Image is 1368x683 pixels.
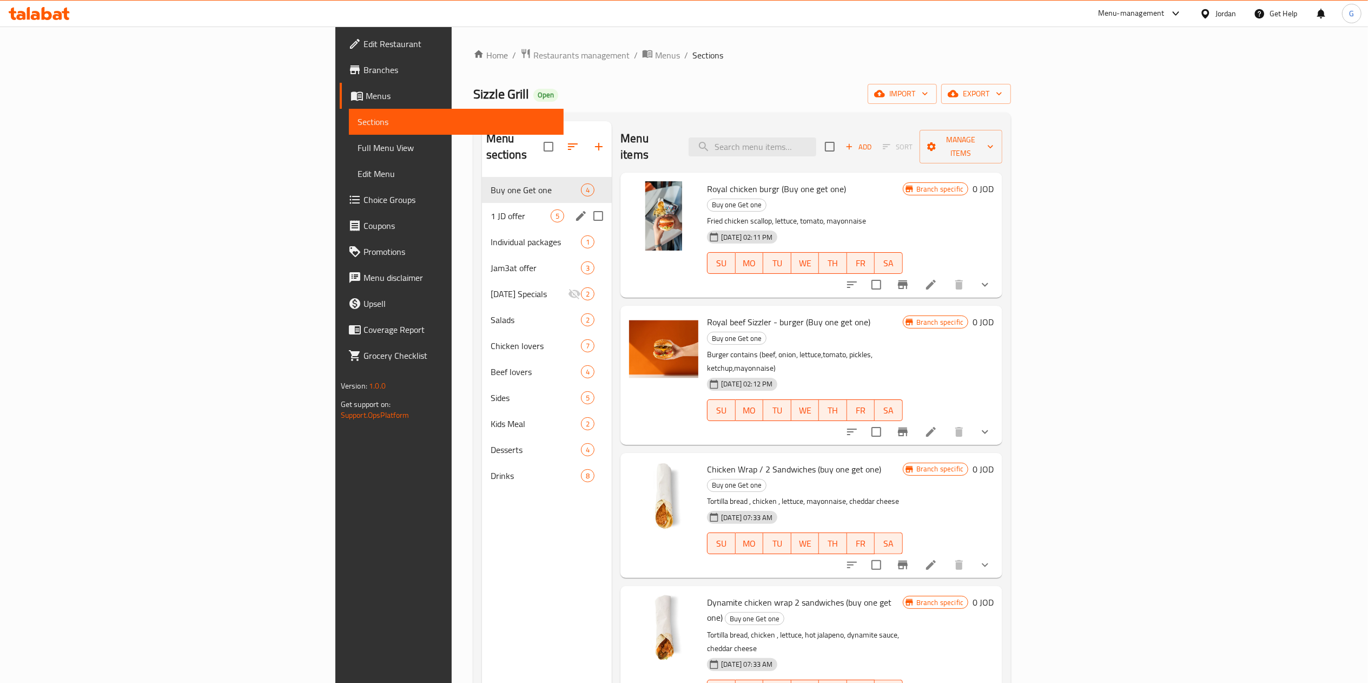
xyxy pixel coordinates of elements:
[551,209,564,222] div: items
[364,271,555,284] span: Menu disclaimer
[491,313,581,326] div: Salads
[491,261,581,274] span: Jam3at offer
[707,314,870,330] span: Royal beef Sizzler - burger (Buy one get one)
[482,463,612,489] div: Drinks8
[491,443,581,456] span: Desserts
[847,533,875,554] button: FR
[740,255,759,271] span: MO
[707,495,903,508] p: Tortilla bread , chicken , lettuce, mayonnaise, cheddar cheese
[708,199,766,211] span: Buy one Get one
[358,167,555,180] span: Edit Menu
[491,417,581,430] div: Kids Meal
[482,229,612,255] div: Individual packages1
[707,252,735,274] button: SU
[707,214,903,228] p: Fried chicken scallop, lettuce, tomato, mayonnaise
[349,161,564,187] a: Edit Menu
[482,411,612,437] div: Kids Meal2
[876,87,928,101] span: import
[819,399,847,421] button: TH
[707,399,735,421] button: SU
[482,385,612,411] div: Sides5
[491,183,581,196] span: Buy one Get one
[581,391,594,404] div: items
[708,332,766,345] span: Buy one Get one
[707,181,846,197] span: Royal chicken burgr (Buy one get one)
[708,479,766,491] span: Buy one Get one
[573,208,589,224] button: edit
[340,239,564,265] a: Promotions
[349,109,564,135] a: Sections
[707,533,735,554] button: SU
[763,533,791,554] button: TU
[520,48,630,62] a: Restaurants management
[823,255,843,271] span: TH
[340,31,564,57] a: Edit Restaurant
[581,263,594,273] span: 3
[340,187,564,213] a: Choice Groups
[491,365,581,378] div: Beef lovers
[796,536,815,551] span: WE
[629,314,698,384] img: Royal beef Sizzler - burger (Buy one get one)
[364,349,555,362] span: Grocery Checklist
[973,314,994,330] h6: 0 JOD
[841,139,876,155] span: Add item
[879,403,898,418] span: SA
[581,235,594,248] div: items
[581,339,594,352] div: items
[533,49,630,62] span: Restaurants management
[482,281,612,307] div: [DATE] Specials2
[581,289,594,299] span: 2
[349,135,564,161] a: Full Menu View
[972,552,998,578] button: show more
[629,181,698,251] img: Royal chicken burgr (Buy one get one)
[629,595,698,664] img: Dynamite chicken wrap 2 sandwiches (buy one get one)
[707,479,766,492] div: Buy one Get one
[890,552,916,578] button: Branch-specific-item
[717,379,777,389] span: [DATE] 02:12 PM
[581,469,594,482] div: items
[473,48,1012,62] nav: breadcrumb
[581,287,594,300] div: items
[950,87,1002,101] span: export
[851,403,871,418] span: FR
[482,437,612,463] div: Desserts4
[972,419,998,445] button: show more
[340,317,564,343] a: Coverage Report
[818,135,841,158] span: Select section
[707,594,891,626] span: Dynamite chicken wrap 2 sandwiches (buy one get one)
[791,533,820,554] button: WE
[768,403,787,418] span: TU
[340,213,564,239] a: Coupons
[707,628,903,655] p: Tortilla bread, chicken , lettuce, hot jalapeno, dynamite sauce, cheddar cheese
[491,209,551,222] span: 1 JD offer
[868,84,937,104] button: import
[581,315,594,325] span: 2
[717,232,777,242] span: [DATE] 02:11 PM
[890,419,916,445] button: Branch-specific-item
[482,359,612,385] div: Beef lovers4
[839,552,865,578] button: sort-choices
[491,287,568,300] span: [DATE] Specials
[551,211,564,221] span: 5
[823,536,843,551] span: TH
[364,245,555,258] span: Promotions
[491,235,581,248] div: Individual packages
[560,134,586,160] span: Sort sections
[875,252,903,274] button: SA
[712,536,731,551] span: SU
[581,341,594,351] span: 7
[839,419,865,445] button: sort-choices
[340,57,564,83] a: Branches
[581,419,594,429] span: 2
[924,425,937,438] a: Edit menu item
[768,536,787,551] span: TU
[763,252,791,274] button: TU
[924,278,937,291] a: Edit menu item
[819,252,847,274] button: TH
[973,462,994,477] h6: 0 JOD
[875,399,903,421] button: SA
[482,203,612,229] div: 1 JD offer5edit
[491,391,581,404] div: Sides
